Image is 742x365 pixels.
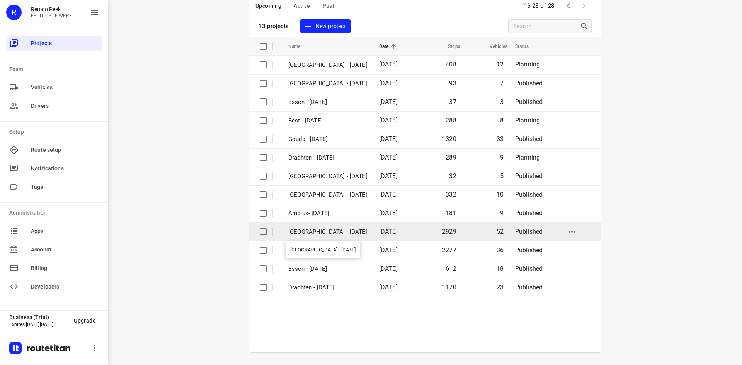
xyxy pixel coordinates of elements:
p: Administration [9,209,102,217]
div: Projects [6,36,102,51]
span: Billing [31,264,99,272]
span: 3 [500,98,504,105]
span: [DATE] [379,209,398,217]
span: Published [515,80,543,87]
span: Notifications [31,165,99,173]
p: [GEOGRAPHIC_DATA] - [DATE] [288,227,368,236]
span: [DATE] [379,80,398,87]
span: 37 [449,98,456,105]
p: Essen - Tuesday [288,98,368,107]
span: [DATE] [379,135,398,143]
span: 33 [497,135,504,143]
span: 612 [446,265,456,272]
span: 23 [497,284,504,291]
span: [DATE] [379,172,398,180]
span: 289 [446,154,456,161]
button: Upgrade [68,314,102,328]
span: 9 [500,209,504,217]
span: 7 [500,80,504,87]
div: Drivers [6,98,102,114]
div: Developers [6,279,102,294]
span: Planning [515,117,540,124]
span: Date [379,42,399,51]
p: Gemeente Rotterdam - Tuesday [288,79,368,88]
span: Published [515,98,543,105]
div: R [6,5,22,20]
div: Vehicles [6,80,102,95]
span: Developers [31,283,99,291]
span: 1320 [442,135,456,143]
button: New project [300,19,351,34]
span: 408 [446,61,456,68]
span: 8 [500,117,504,124]
p: Essen - Monday [288,265,368,273]
p: Remco Peek [31,6,72,12]
span: 36 [497,246,504,254]
span: New project [305,22,346,31]
span: 5 [500,172,504,180]
span: [DATE] [379,98,398,105]
span: 18 [497,265,504,272]
input: Search projects [513,20,580,32]
div: Account [6,242,102,257]
span: 181 [446,209,456,217]
span: 332 [446,191,456,198]
span: [DATE] [379,246,398,254]
p: Best - Tuesday [288,116,368,125]
p: Zwolle - Tuesday [288,61,368,70]
span: Name [288,42,311,51]
span: 10 [497,191,504,198]
span: Projects [31,39,99,48]
span: [DATE] [379,191,398,198]
div: Search [580,22,591,31]
span: [DATE] [379,284,398,291]
span: Tags [31,183,99,191]
span: 2277 [442,246,456,254]
span: Published [515,209,543,217]
div: Apps [6,223,102,239]
p: Business (Trial) [9,314,68,320]
span: Upgrade [74,317,96,324]
p: Expires [DATE][DATE] [9,322,68,327]
span: 288 [446,117,456,124]
span: Planning [515,61,540,68]
p: Drachten - Monday [288,283,368,292]
span: [DATE] [379,61,398,68]
span: Upcoming [255,1,281,11]
p: Gemeente Rotterdam - Monday [288,172,368,181]
span: 52 [497,228,504,235]
span: 1170 [442,284,456,291]
div: Billing [6,260,102,276]
span: 93 [449,80,456,87]
p: Antwerpen - Monday [288,190,368,199]
span: [DATE] [379,154,398,161]
span: [DATE] [379,228,398,235]
span: Published [515,284,543,291]
span: 12 [497,61,504,68]
div: Tags [6,179,102,195]
p: Ambius- Monday [288,209,368,218]
span: Planning [515,154,540,161]
p: FRUIT OP JE WERK [31,13,72,19]
span: Apps [31,227,99,235]
span: Published [515,191,543,198]
div: Notifications [6,161,102,176]
span: Drivers [31,102,99,110]
span: Account [31,246,99,254]
div: Route setup [6,142,102,158]
p: 13 projects [259,23,289,30]
span: [DATE] [379,117,398,124]
span: Published [515,172,543,180]
span: Published [515,228,543,235]
span: Route setup [31,146,99,154]
span: Published [515,265,543,272]
span: Vehicles [480,42,507,51]
span: Past [323,1,335,11]
span: Active [294,1,310,11]
span: 2929 [442,228,456,235]
span: Status [515,42,539,51]
p: Drachten - Tuesday [288,153,368,162]
span: 9 [500,154,504,161]
p: Setup [9,128,102,136]
span: Published [515,135,543,143]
